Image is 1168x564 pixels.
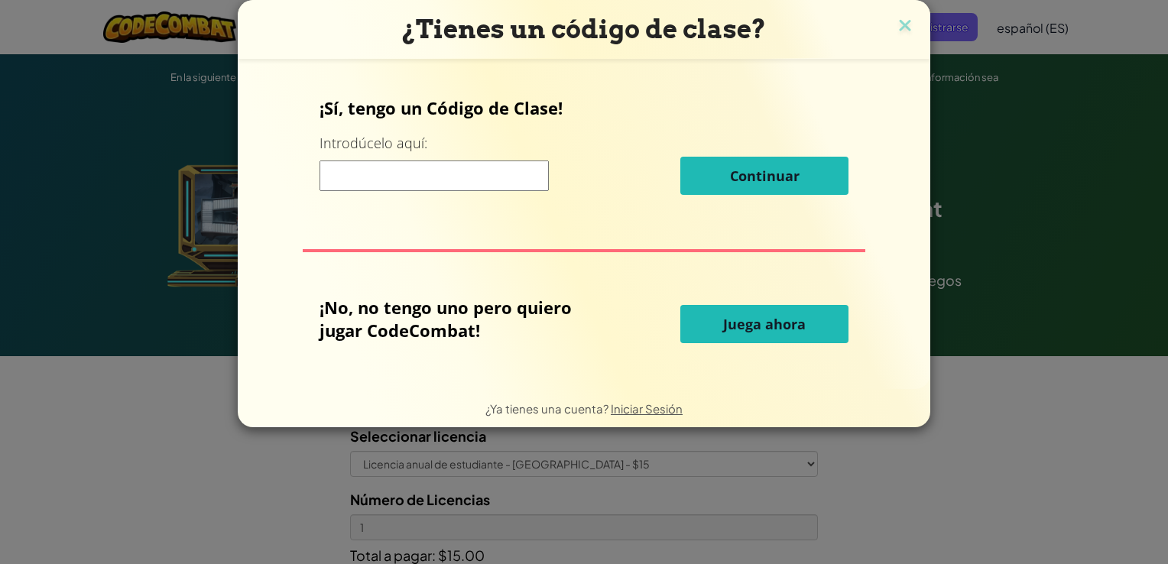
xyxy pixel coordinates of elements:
span: ¿Ya tienes una cuenta? [485,401,611,416]
button: Continuar [680,157,848,195]
span: Juega ahora [723,315,806,333]
span: Continuar [730,167,800,185]
p: ¡Sí, tengo un Código de Clase! [320,96,849,119]
button: Juega ahora [680,305,848,343]
p: ¡No, no tengo uno pero quiero jugar CodeCombat! [320,296,605,342]
span: ¿Tienes un código de clase? [402,14,766,44]
label: Introdúcelo aquí: [320,134,427,153]
img: close icon [895,15,915,38]
a: Iniciar Sesión [611,401,683,416]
